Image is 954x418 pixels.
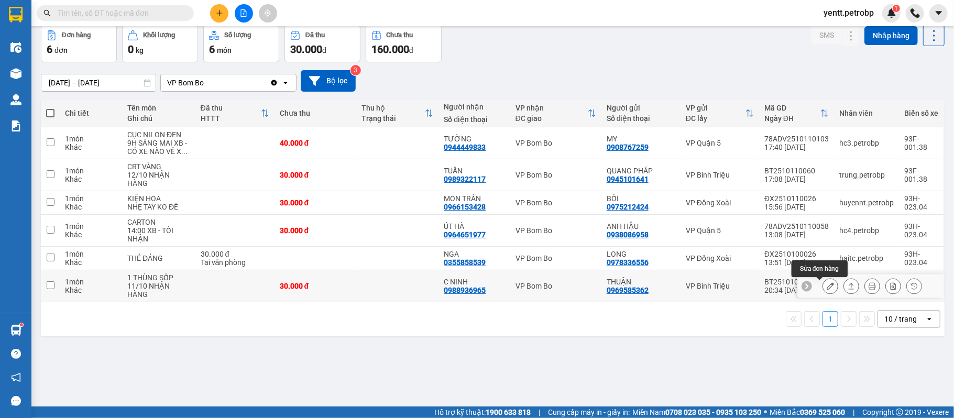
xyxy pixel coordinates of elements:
div: Đã thu [305,31,325,39]
div: Khối lượng [143,31,175,39]
span: đơn [54,46,68,54]
div: VP Quận 5 [686,226,754,235]
div: BT2510100072 [764,278,829,286]
div: 0969585362 [607,286,649,294]
span: copyright [896,409,903,416]
div: VP Bom Bo [516,226,596,235]
div: VP Bình Triệu [686,282,754,290]
svg: open [925,315,934,323]
div: 93H-023.04 [904,222,938,239]
span: plus [216,9,223,17]
div: Số lượng [224,31,251,39]
strong: 1900 633 818 [486,408,531,416]
span: Miền Nam [632,406,761,418]
th: Toggle SortBy [195,100,275,127]
span: ⚪️ [764,410,767,414]
div: 40.000 đ [280,139,352,147]
span: kg [136,46,144,54]
span: question-circle [11,349,21,359]
div: Chưa thu [387,31,413,39]
span: 30.000 [290,43,322,56]
div: 13:08 [DATE] [764,230,829,239]
div: 0944449833 [444,143,486,151]
strong: 0369 525 060 [800,408,845,416]
sup: 1 [893,5,900,12]
div: 17:40 [DATE] [764,143,829,151]
div: 1 món [65,222,117,230]
div: 0988936965 [444,286,486,294]
img: warehouse-icon [10,68,21,79]
div: ANH HẬU [607,222,675,230]
div: Chưa thu [280,109,352,117]
div: 0964651977 [444,230,486,239]
div: VP Đồng Xoài [686,254,754,262]
div: VP Quận 5 [686,139,754,147]
span: Cung cấp máy in - giấy in: [548,406,630,418]
div: 0908767259 [607,143,649,151]
div: LONG [607,250,675,258]
button: caret-down [929,4,948,23]
div: 15:56 [DATE] [764,203,829,211]
img: phone-icon [911,8,920,18]
span: file-add [240,9,247,17]
div: Khác [65,258,117,267]
div: 0938086958 [607,230,649,239]
div: Biển số xe [904,109,938,117]
div: Ngày ĐH [764,114,820,123]
div: 13:51 [DATE] [764,258,829,267]
div: hc3.petrobp [839,139,894,147]
div: MON TRẦN [444,194,505,203]
sup: 3 [350,65,361,75]
div: 1 món [65,167,117,175]
div: Khác [65,175,117,183]
button: Đơn hàng6đơn [41,25,117,62]
div: 1 THÙNG SỐP [127,273,190,282]
div: VP Đồng Xoài [686,199,754,207]
button: 1 [823,311,838,327]
div: 30.000 đ [201,250,269,258]
div: ĐX2510100026 [764,250,829,258]
div: Người nhận [444,103,505,111]
div: 20:34 [DATE] [764,286,829,294]
div: ÚT HÀ [444,222,505,230]
div: Người gửi [607,104,675,112]
div: MY [607,135,675,143]
span: 160.000 [371,43,409,56]
div: VP Bom Bo [516,139,596,147]
div: 11/10 NHẬN HÀNG [127,282,190,299]
div: 30.000 đ [280,226,352,235]
div: Mã GD [764,104,820,112]
sup: 1 [20,323,23,326]
div: 0945101641 [607,175,649,183]
span: đ [322,46,326,54]
div: ĐC lấy [686,114,745,123]
button: file-add [235,4,253,23]
div: VP nhận [516,104,588,112]
div: Số điện thoại [444,115,505,124]
div: Ghi chú [127,114,190,123]
div: ĐX2510110026 [764,194,829,203]
button: Chưa thu160.000đ [366,25,442,62]
span: 6 [47,43,52,56]
span: đ [409,46,413,54]
span: aim [264,9,271,17]
div: 93F-001.38 [904,167,938,183]
div: NHẸ TAY KO ĐÈ [127,203,190,211]
div: Đã thu [201,104,261,112]
div: huyennt.petrobp [839,199,894,207]
span: ... [181,147,188,156]
div: 1 món [65,194,117,203]
th: Toggle SortBy [681,100,759,127]
div: KIỆN HOA [127,194,190,203]
div: 78ADV2510110103 [764,135,829,143]
input: Selected VP Bom Bo. [205,78,206,88]
strong: 0708 023 035 - 0935 103 250 [665,408,761,416]
span: 6 [209,43,215,56]
div: 14:00 XB - TỐI NHẬN [127,226,190,243]
div: 0975212424 [607,203,649,211]
button: Số lượng6món [203,25,279,62]
button: Khối lượng0kg [122,25,198,62]
img: warehouse-icon [10,94,21,105]
svg: open [281,79,290,87]
div: hc4.petrobp [839,226,894,235]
